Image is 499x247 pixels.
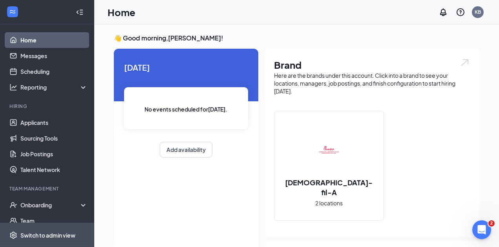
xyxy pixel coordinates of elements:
h2: [DEMOGRAPHIC_DATA]-fil-A [274,177,384,197]
a: Home [20,32,88,48]
div: Onboarding [20,201,81,209]
svg: UserCheck [9,201,17,209]
a: Sourcing Tools [20,130,88,146]
div: Team Management [9,185,86,192]
iframe: Intercom live chat [472,220,491,239]
a: Applicants [20,115,88,130]
span: 2 locations [315,199,343,207]
h1: Home [108,5,135,19]
div: Here are the brands under this account. Click into a brand to see your locations, managers, job p... [274,71,470,95]
img: open.6027fd2a22e1237b5b06.svg [460,58,470,67]
a: Messages [20,48,88,64]
div: Switch to admin view [20,231,75,239]
h1: Brand [274,58,470,71]
a: Team [20,213,88,229]
img: Chick-fil-A [304,124,354,174]
h3: 👋 Good morning, [PERSON_NAME] ! [114,34,479,42]
div: KB [475,9,481,15]
a: Job Postings [20,146,88,162]
svg: WorkstreamLogo [9,8,16,16]
svg: Analysis [9,83,17,91]
span: 2 [488,220,495,227]
a: Scheduling [20,64,88,79]
svg: Settings [9,231,17,239]
span: No events scheduled for [DATE] . [145,105,228,113]
svg: Collapse [76,8,84,16]
div: Hiring [9,103,86,110]
svg: QuestionInfo [456,7,465,17]
button: Add availability [160,142,212,157]
a: Talent Network [20,162,88,177]
div: Reporting [20,83,88,91]
span: [DATE] [124,61,248,73]
svg: Notifications [439,7,448,17]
